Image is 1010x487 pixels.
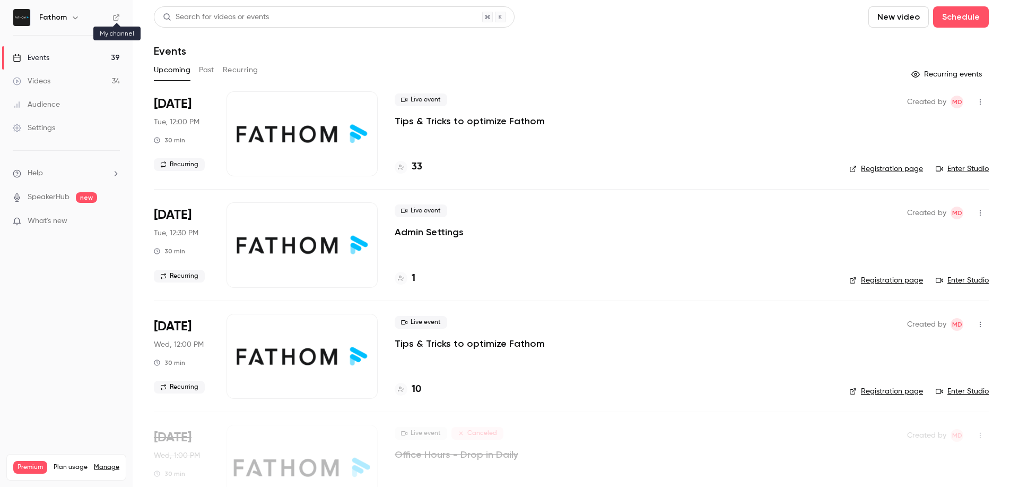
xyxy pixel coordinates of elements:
span: Premium [13,461,47,474]
div: Events [13,53,49,63]
a: Enter Studio [936,164,989,174]
img: Fathom [13,9,30,26]
h4: 33 [412,160,422,174]
span: Live event [395,427,447,440]
div: Search for videos or events [163,12,269,23]
h1: Events [154,45,186,57]
button: Past [199,62,214,79]
div: Settings [13,123,55,133]
div: Videos [13,76,50,87]
span: Michelle Dizon [951,318,963,331]
a: Registration page [849,275,923,286]
span: What's new [28,216,67,227]
a: Office Hours - Drop in Daily [395,448,518,461]
span: new [76,192,97,203]
button: New video [868,6,929,28]
div: Audience [13,99,60,110]
span: Michelle Dizon [951,429,963,442]
span: Live event [395,316,447,329]
button: Recurring events [907,66,989,83]
span: Live event [395,93,447,106]
a: SpeakerHub [28,192,69,203]
h4: 1 [412,271,415,286]
a: 1 [395,271,415,286]
span: MD [952,96,962,108]
div: 30 min [154,358,185,367]
span: Recurring [154,158,205,171]
span: Help [28,168,43,179]
span: Created by [907,318,946,331]
span: Michelle Dizon [951,96,963,108]
span: Wed, 12:00 PM [154,339,204,350]
a: Registration page [849,386,923,397]
div: Oct 1 Wed, 12:00 PM (America/Toronto) [154,314,210,399]
span: MD [952,207,962,219]
div: 30 min [154,136,185,144]
a: 33 [395,160,422,174]
span: Tue, 12:30 PM [154,228,198,238]
button: Schedule [933,6,989,28]
span: Created by [907,96,946,108]
button: Recurring [223,62,258,79]
button: Upcoming [154,62,190,79]
a: 10 [395,382,421,397]
span: Michelle Dizon [951,207,963,219]
li: help-dropdown-opener [13,168,120,179]
span: [DATE] [154,318,191,335]
span: [DATE] [154,207,191,224]
div: Sep 30 Tue, 12:30 PM (America/Toronto) [154,202,210,287]
span: Created by [907,207,946,219]
a: Enter Studio [936,275,989,286]
h4: 10 [412,382,421,397]
a: Tips & Tricks to optimize Fathom [395,337,545,350]
div: 30 min [154,469,185,478]
a: Enter Studio [936,386,989,397]
h6: Fathom [39,12,67,23]
span: Canceled [451,427,503,440]
div: Sep 30 Tue, 12:00 PM (America/Toronto) [154,91,210,176]
span: [DATE] [154,96,191,113]
span: Created by [907,429,946,442]
a: Admin Settings [395,226,464,238]
span: MD [952,429,962,442]
iframe: Noticeable Trigger [107,217,120,226]
span: Live event [395,204,447,217]
a: Tips & Tricks to optimize Fathom [395,115,545,127]
div: 30 min [154,247,185,255]
a: Manage [94,463,119,472]
span: Plan usage [54,463,88,472]
span: Tue, 12:00 PM [154,117,199,127]
span: MD [952,318,962,331]
span: [DATE] [154,429,191,446]
span: Recurring [154,381,205,394]
span: Wed, 1:00 PM [154,450,200,461]
a: Registration page [849,164,923,174]
span: Recurring [154,270,205,283]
